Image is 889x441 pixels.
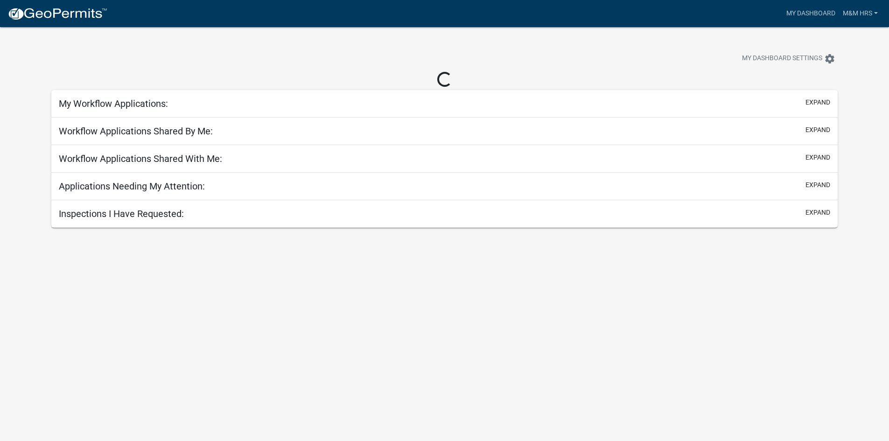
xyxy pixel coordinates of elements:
[824,53,835,64] i: settings
[59,98,168,109] h5: My Workflow Applications:
[805,180,830,190] button: expand
[59,153,222,164] h5: Workflow Applications Shared With Me:
[805,208,830,217] button: expand
[59,181,205,192] h5: Applications Needing My Attention:
[839,5,882,22] a: M&M HRS
[805,153,830,162] button: expand
[805,98,830,107] button: expand
[742,53,822,64] span: My Dashboard Settings
[783,5,839,22] a: My Dashboard
[59,208,184,219] h5: Inspections I Have Requested:
[59,126,213,137] h5: Workflow Applications Shared By Me:
[805,125,830,135] button: expand
[735,49,843,68] button: My Dashboard Settingssettings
